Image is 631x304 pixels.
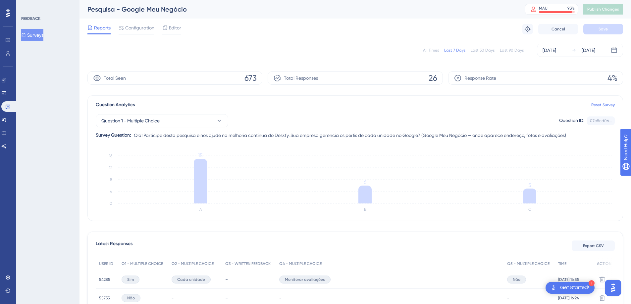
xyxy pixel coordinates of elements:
button: Surveys [21,29,43,41]
span: [DATE] 16:55 [558,277,579,282]
button: Publish Changes [583,4,623,15]
button: Cancel [538,24,578,34]
div: 93 % [567,6,575,11]
tspan: 12 [109,165,112,170]
span: Export CSV [583,243,604,248]
div: FEEDBACK [21,16,40,21]
div: 1 [589,280,595,286]
button: Question 1 - Multiple Choice [96,114,228,127]
span: ACTION [597,261,611,266]
span: Olá! Participe desta pesquisa e nos ajude na melhoria contínua do Deskfy. Sua empresa gerencia os... [134,131,566,139]
div: Last 7 Days [444,48,465,53]
text: B [364,207,366,212]
span: Não [513,277,520,282]
span: Monitorar avaliações [285,277,325,282]
div: Question ID: [559,116,584,125]
button: Export CSV [572,240,615,251]
span: 54285 [99,277,110,282]
tspan: 6 [364,179,366,185]
div: - [225,295,272,301]
tspan: 8 [110,177,112,182]
span: Q2 - MULTIPLE CHOICE [172,261,214,266]
span: Publish Changes [587,7,619,12]
iframe: UserGuiding AI Assistant Launcher [603,278,623,298]
span: Cancel [552,26,565,32]
div: Last 30 Days [471,48,495,53]
span: Q4 - MULTIPLE CHOICE [279,261,322,266]
span: Total Responses [284,74,318,82]
div: MAU [539,6,548,11]
span: Question Analytics [96,101,135,109]
tspan: 16 [109,153,112,158]
div: [DATE] [543,46,556,54]
span: 4% [607,73,617,83]
span: 673 [244,73,257,83]
button: Save [583,24,623,34]
span: Need Help? [16,2,41,10]
div: [DATE] [582,46,595,54]
span: USER ID [99,261,113,266]
span: Q1 - MULTIPLE CHOICE [122,261,163,266]
span: Question 1 - Multiple Choice [101,117,160,125]
div: Last 90 Days [500,48,524,53]
span: Q3 - WRITTEN FEEDBACK [225,261,271,266]
div: Open Get Started! checklist, remaining modules: 1 [546,282,595,294]
span: - [507,295,509,301]
span: 55735 [99,295,110,301]
div: - [225,276,272,282]
tspan: 4 [110,189,112,194]
span: Cada unidade [177,277,205,282]
span: Sim [127,277,134,282]
a: Reset Survey [591,102,615,108]
img: launcher-image-alternative-text [550,284,557,292]
div: Survey Question: [96,131,131,139]
span: [DATE] 16:24 [558,295,579,301]
span: Configuration [125,24,154,32]
span: Latest Responses [96,240,132,252]
span: Response Rate [464,74,496,82]
span: 26 [429,73,437,83]
span: Não [127,295,135,301]
span: - [279,295,281,301]
tspan: 5 [528,182,531,188]
span: TIME [558,261,566,266]
tspan: 0 [110,201,112,206]
div: Pesquisa - Google Meu Negócio [87,5,508,14]
span: Reports [94,24,111,32]
span: - [172,295,174,301]
tspan: 15 [198,152,203,158]
div: All Times [423,48,439,53]
span: Q5 - MULTIPLE CHOICE [507,261,550,266]
div: 07e8cd06... [590,118,612,123]
text: A [199,207,202,212]
div: Get Started! [560,284,589,291]
span: Editor [169,24,181,32]
span: Total Seen [104,74,126,82]
span: Save [599,26,608,32]
text: C [528,207,531,212]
